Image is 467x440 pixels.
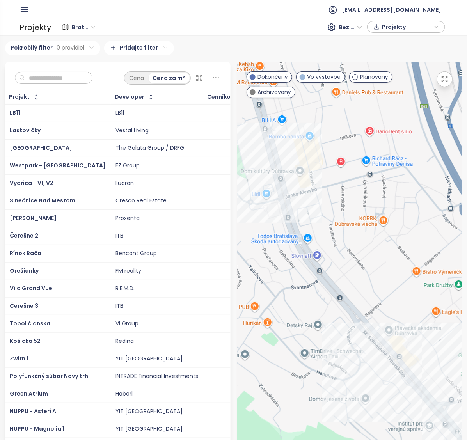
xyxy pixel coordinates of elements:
a: NUPPU - Magnolia 1 [10,425,64,433]
a: Čerešne 3 [10,302,38,310]
div: Cenníková cena [208,94,254,99]
a: Zwirn 1 [10,355,28,362]
div: Cena [125,73,149,83]
a: Košická 52 [10,337,41,345]
div: YIT [GEOGRAPHIC_DATA] [115,426,183,433]
div: Projekty [20,20,51,34]
a: Vydrica - V1, V2 [10,179,53,187]
a: Polyfunkčný súbor Nový trh [10,372,88,380]
a: LB11 [10,109,20,117]
span: Projekty [382,21,432,33]
a: Green Atrium [10,390,48,397]
a: Orešianky [10,267,39,275]
div: Cresco Real Estate [115,197,167,204]
a: Westpark - [GEOGRAPHIC_DATA] [10,161,106,169]
span: Bratislavský kraj [72,21,95,33]
a: [PERSON_NAME] [10,214,57,222]
span: Vo výstavbe [307,73,341,81]
a: NUPPU - Asteri A [10,407,56,415]
div: Lucron [115,180,134,187]
div: Developer [115,94,145,99]
span: [EMAIL_ADDRESS][DOMAIN_NAME] [342,0,441,19]
div: ITB [115,303,123,310]
span: Bez DPH [339,21,362,33]
span: Archivovaný [257,88,291,96]
div: Haberl [115,390,133,397]
div: button [371,21,441,33]
div: YIT [GEOGRAPHIC_DATA] [115,408,183,415]
div: VI Group [115,320,139,327]
a: Rínok Rača [10,249,41,257]
a: Čerešne 2 [10,232,38,240]
a: Topoľčianska [10,319,50,327]
div: The Galata Group / DRFG [115,145,184,152]
div: R.E.M.D. [115,285,135,292]
div: Projekt [9,94,30,99]
div: YIT [GEOGRAPHIC_DATA] [115,355,183,362]
div: FM reality [115,268,141,275]
a: Vila Grand Vue [10,284,52,292]
div: Proxenta [115,215,140,222]
div: Reding [115,338,134,345]
span: Dokončený [257,73,288,81]
div: Bencont Group [115,250,157,257]
div: LB11 [115,110,124,117]
div: Cena za m² [149,73,190,83]
span: 0 pravidiel [57,43,85,52]
div: Pridajte filter [104,41,174,55]
div: INTRADE Financial Investments [115,373,198,380]
a: Slnečnice Nad Mestom [10,197,75,204]
div: ITB [115,232,123,240]
div: Pokročilý filter [5,41,100,55]
div: Vestal Living [115,127,149,134]
div: EZ Group [115,162,140,169]
a: [GEOGRAPHIC_DATA] [10,144,72,152]
span: Plánovaný [360,73,388,81]
a: Lastovičky [10,126,41,134]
